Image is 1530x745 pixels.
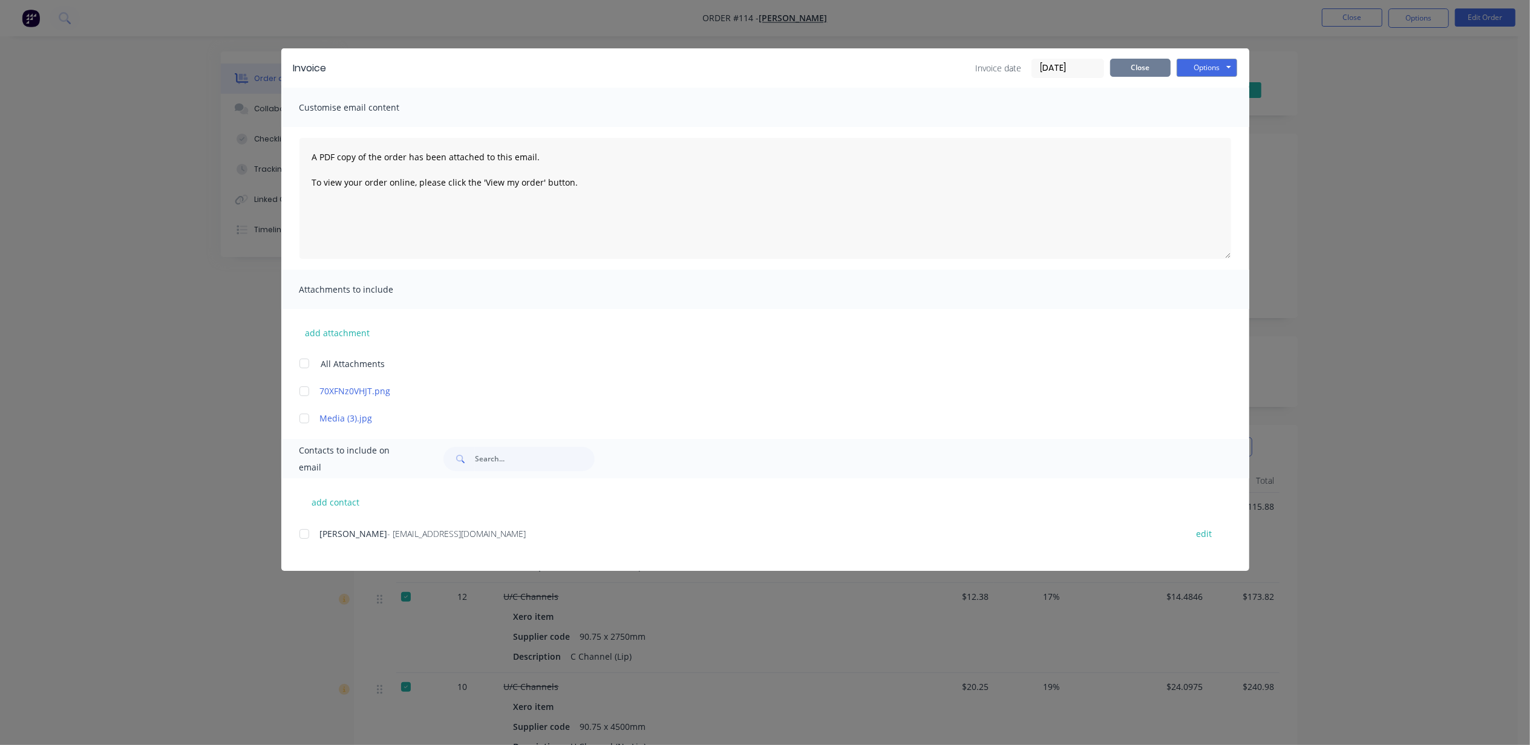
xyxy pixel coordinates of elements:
span: Customise email content [299,99,433,116]
button: Options [1177,59,1237,77]
a: Media (3).jpg [320,412,1175,425]
button: edit [1189,525,1220,542]
div: Invoice [293,61,327,76]
input: Search... [475,447,595,471]
span: [PERSON_NAME] [320,528,388,539]
a: 70XFNz0VHJT.png [320,385,1175,397]
button: add attachment [299,324,376,342]
textarea: A PDF copy of the order has been attached to this email. To view your order online, please click ... [299,138,1231,259]
span: All Attachments [321,357,385,370]
span: Invoice date [976,62,1022,74]
span: - [EMAIL_ADDRESS][DOMAIN_NAME] [388,528,526,539]
span: Attachments to include [299,281,433,298]
button: add contact [299,493,372,511]
span: Contacts to include on email [299,442,414,476]
button: Close [1110,59,1171,77]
